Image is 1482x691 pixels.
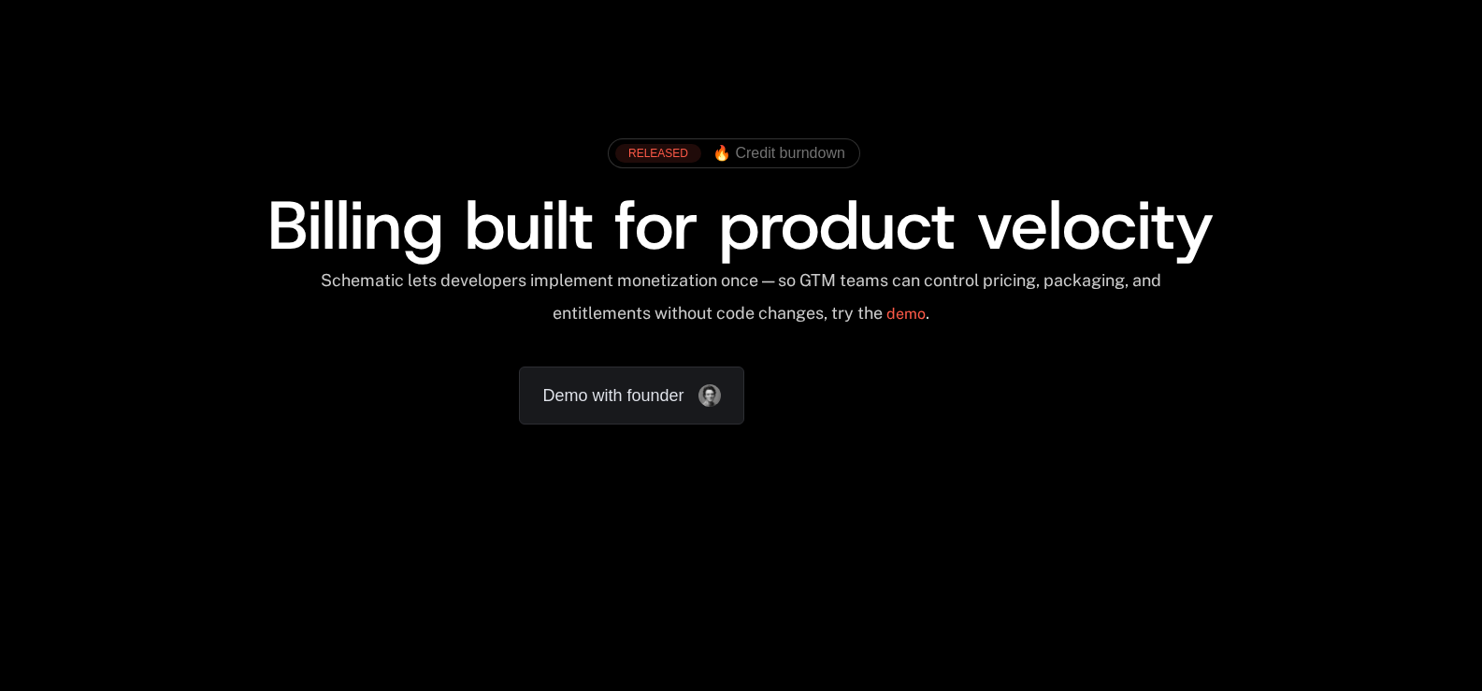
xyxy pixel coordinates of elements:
img: Founder [698,384,721,407]
a: demo [886,292,926,337]
div: Schematic lets developers implement monetization once — so GTM teams can control pricing, packagi... [319,270,1163,337]
a: [object Object],[object Object] [615,144,845,163]
span: Billing built for product velocity [267,180,1214,270]
span: 🔥 Credit burndown [712,145,845,162]
a: Demo with founder, ,[object Object] [519,367,744,425]
div: RELEASED [615,144,701,163]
